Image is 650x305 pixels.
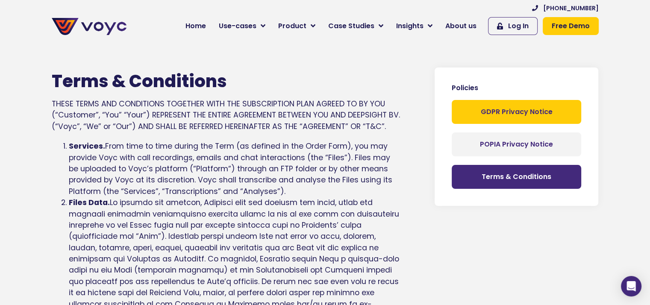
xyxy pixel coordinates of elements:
[390,18,439,35] a: Insights
[508,21,529,31] span: Log In
[481,109,553,115] span: GDPR Privacy Notice
[328,21,374,31] span: Case Studies
[543,17,599,35] a: Free Demo
[543,4,599,13] span: [PHONE_NUMBER]
[322,18,390,35] a: Case Studies
[185,21,206,31] span: Home
[69,197,110,208] b: Files Data.
[460,173,573,180] p: Terms & Conditions
[552,21,590,31] span: Free Demo
[452,100,581,124] a: GDPR Privacy Notice
[272,18,322,35] a: Product
[439,18,483,35] a: About us
[532,4,599,13] a: [PHONE_NUMBER]
[52,71,401,132] div: THESE TERMS AND CONDITIONS TOGETHER WITH THE SUBSCRIPTION PLAN AGREED TO BY YOU (“Customer”, “You...
[52,71,401,91] h1: Terms & Conditions
[396,21,424,31] span: Insights
[69,141,401,197] li: From time to time during the Term (as defined in the Order Form), you may provide Voyc with call ...
[488,17,538,35] a: Log In
[219,21,256,31] span: Use-cases
[212,18,272,35] a: Use-cases
[480,141,553,148] span: POPIA Privacy Notice
[452,85,581,91] p: Policies
[621,276,641,296] div: Open Intercom Messenger
[278,21,306,31] span: Product
[52,18,126,35] img: voyc-full-logo
[179,18,212,35] a: Home
[452,132,581,156] a: POPIA Privacy Notice
[445,21,476,31] span: About us
[69,141,105,151] b: Services.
